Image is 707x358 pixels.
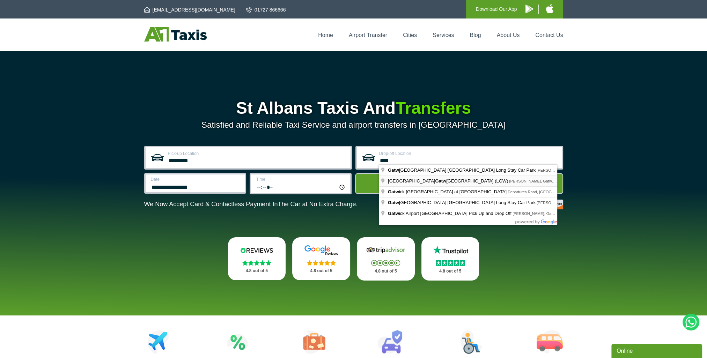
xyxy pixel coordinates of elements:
[303,330,325,354] img: Tours
[364,267,407,276] p: 4.8 out of 5
[525,5,533,13] img: A1 Taxis Android App
[371,260,400,266] img: Stars
[144,27,207,42] img: A1 Taxis St Albans LTD
[228,237,286,280] a: Reviews.io Stars 4.8 out of 5
[388,211,399,216] span: Gatw
[227,330,248,354] img: Attractions
[546,4,553,13] img: A1 Taxis iPhone App
[497,32,520,38] a: About Us
[246,6,286,13] a: 01727 866666
[292,237,350,280] a: Google Stars 4.8 out of 5
[151,177,241,181] label: Date
[300,267,343,275] p: 4.8 out of 5
[318,32,333,38] a: Home
[429,267,472,276] p: 4.8 out of 5
[388,200,399,205] span: Gatw
[509,179,557,183] span: [PERSON_NAME], Gatwick
[460,330,483,354] img: Wheelchair
[144,100,563,117] h1: St Albans Taxis And
[349,32,387,38] a: Airport Transfer
[236,267,278,275] p: 4.8 out of 5
[365,245,407,255] img: Tripadvisor
[470,32,481,38] a: Blog
[388,189,508,194] span: ick [GEOGRAPHIC_DATA] at [GEOGRAPHIC_DATA]
[435,178,446,184] span: Gatw
[436,260,465,266] img: Stars
[388,211,513,216] span: ick Airport [GEOGRAPHIC_DATA] Pick Up and Drop Off
[388,189,399,194] span: Gatw
[513,211,560,216] span: [PERSON_NAME], Gatwick
[377,330,402,354] img: Car Rental
[508,190,621,194] span: Departures Road, [GEOGRAPHIC_DATA], [GEOGRAPHIC_DATA]
[388,167,537,173] span: [GEOGRAPHIC_DATA] [GEOGRAPHIC_DATA] Long Stay Car Park
[388,200,537,205] span: [GEOGRAPHIC_DATA] [GEOGRAPHIC_DATA] Long Stay Car Park
[256,177,346,181] label: Time
[278,201,358,208] span: The Car at No Extra Charge.
[537,201,692,205] span: [PERSON_NAME][GEOGRAPHIC_DATA], [GEOGRAPHIC_DATA], [GEOGRAPHIC_DATA]
[307,260,336,266] img: Stars
[144,201,358,208] p: We Now Accept Card & Contactless Payment In
[144,6,235,13] a: [EMAIL_ADDRESS][DOMAIN_NAME]
[537,168,584,172] span: [PERSON_NAME], Gatwick
[403,32,417,38] a: Cities
[357,237,415,281] a: Tripadvisor Stars 4.8 out of 5
[476,5,517,14] p: Download Our App
[433,32,454,38] a: Services
[148,330,169,354] img: Airport Transfers
[611,343,704,358] iframe: chat widget
[535,32,563,38] a: Contact Us
[429,245,471,255] img: Trustpilot
[537,330,563,354] img: Minibus
[421,237,479,281] a: Trustpilot Stars 4.8 out of 5
[379,151,558,156] label: Drop-off Location
[388,178,509,184] span: [GEOGRAPHIC_DATA] [GEOGRAPHIC_DATA] (LGW)
[144,120,563,130] p: Satisfied and Reliable Taxi Service and airport transfers in [GEOGRAPHIC_DATA]
[236,245,278,255] img: Reviews.io
[355,173,563,194] button: Get Quote
[300,245,342,255] img: Google
[388,167,399,173] span: Gatw
[242,260,271,266] img: Stars
[396,99,471,117] span: Transfers
[168,151,346,156] label: Pick-up Location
